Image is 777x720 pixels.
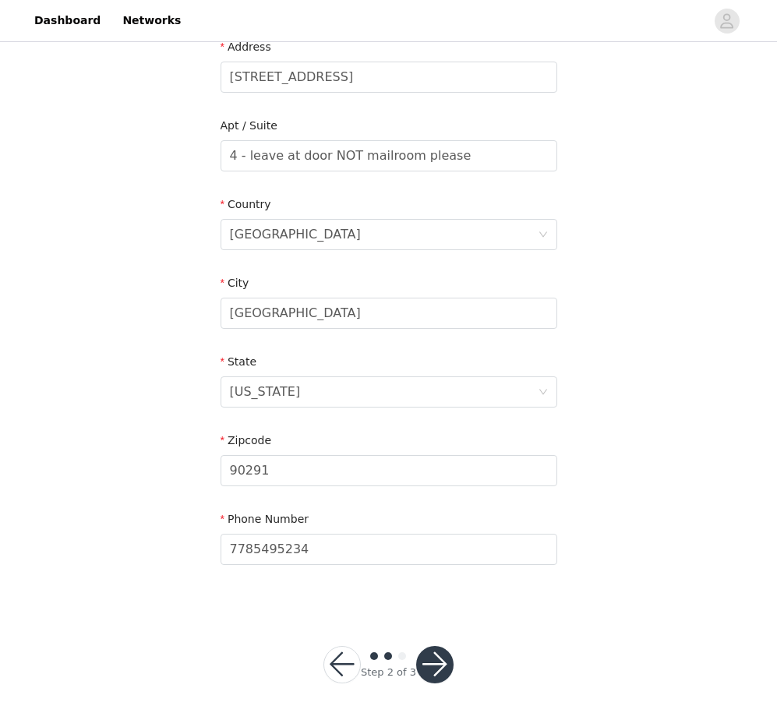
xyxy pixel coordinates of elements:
label: Phone Number [221,513,309,525]
div: United States [230,220,361,249]
label: City [221,277,249,289]
div: Step 2 of 3 [361,665,416,680]
i: icon: down [539,387,548,398]
a: Networks [113,3,190,38]
a: Dashboard [25,3,110,38]
label: State [221,355,257,368]
label: Country [221,198,271,210]
label: Zipcode [221,434,272,446]
i: icon: down [539,230,548,241]
label: Apt / Suite [221,119,277,132]
label: Address [221,41,271,53]
div: avatar [719,9,734,34]
div: California [230,377,301,407]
